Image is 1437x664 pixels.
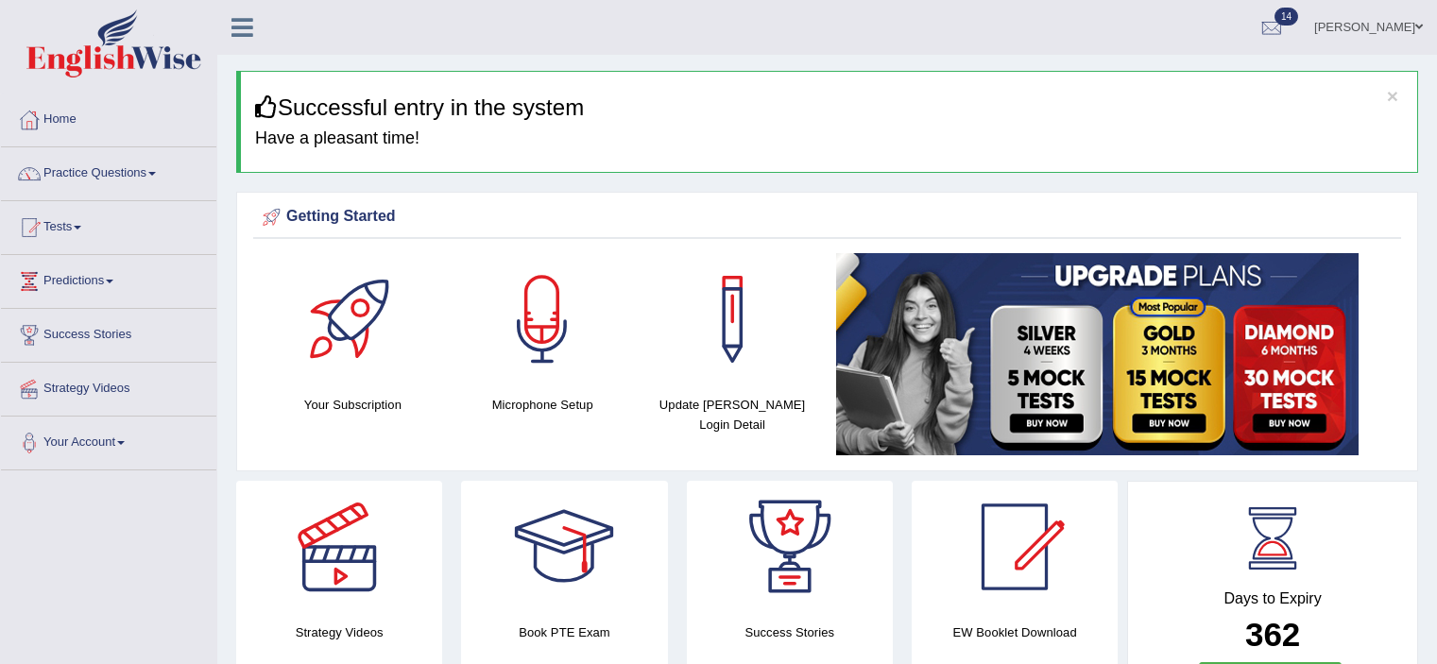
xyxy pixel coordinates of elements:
[687,622,893,642] h4: Success Stories
[1,417,216,464] a: Your Account
[647,395,818,434] h4: Update [PERSON_NAME] Login Detail
[255,129,1403,148] h4: Have a pleasant time!
[836,253,1359,455] img: small5.jpg
[255,95,1403,120] h3: Successful entry in the system
[267,395,438,415] h4: Your Subscription
[457,395,628,415] h4: Microphone Setup
[1,94,216,141] a: Home
[1245,616,1300,653] b: 362
[1,309,216,356] a: Success Stories
[258,203,1396,231] div: Getting Started
[1387,86,1398,106] button: ×
[1,201,216,248] a: Tests
[1274,8,1298,26] span: 14
[1,363,216,410] a: Strategy Videos
[461,622,667,642] h4: Book PTE Exam
[236,622,442,642] h4: Strategy Videos
[1149,590,1396,607] h4: Days to Expiry
[1,147,216,195] a: Practice Questions
[1,255,216,302] a: Predictions
[912,622,1118,642] h4: EW Booklet Download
